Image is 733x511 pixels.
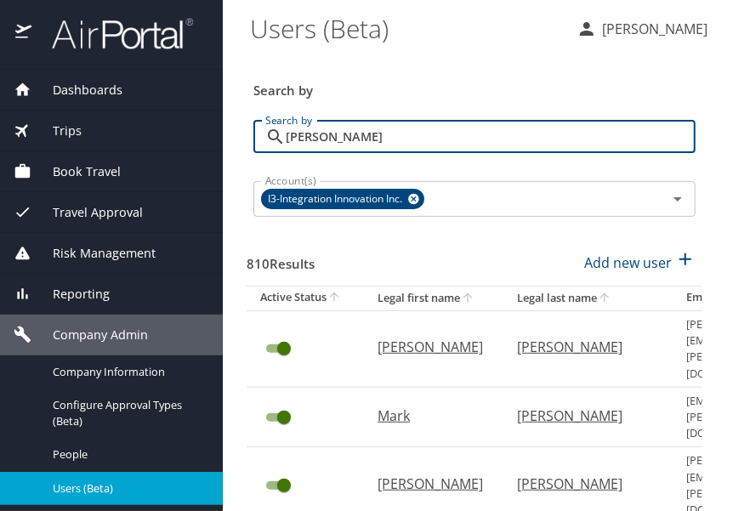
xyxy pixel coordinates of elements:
[597,291,614,307] button: sort
[247,244,315,274] h3: 810 Results
[31,203,143,222] span: Travel Approval
[517,337,652,357] p: [PERSON_NAME]
[517,406,652,426] p: [PERSON_NAME]
[378,406,483,426] p: Mark
[327,290,344,306] button: sort
[53,446,202,463] span: People
[31,326,148,344] span: Company Admin
[31,162,121,181] span: Book Travel
[247,286,364,310] th: Active Status
[31,244,156,263] span: Risk Management
[570,14,714,44] button: [PERSON_NAME]
[33,17,193,50] img: airportal-logo.png
[378,337,483,357] p: [PERSON_NAME]
[253,71,696,100] h3: Search by
[517,474,652,494] p: [PERSON_NAME]
[53,480,202,497] span: Users (Beta)
[378,474,483,494] p: [PERSON_NAME]
[577,244,702,281] button: Add new user
[261,189,424,209] div: I3-Integration Innovation Inc.
[31,122,82,140] span: Trips
[31,81,122,99] span: Dashboards
[460,291,477,307] button: sort
[53,397,202,429] span: Configure Approval Types (Beta)
[286,121,696,153] input: Search by name or email
[584,253,672,273] p: Add new user
[15,17,33,50] img: icon-airportal.png
[250,2,563,54] h1: Users (Beta)
[597,19,707,39] p: [PERSON_NAME]
[261,190,412,208] span: I3-Integration Innovation Inc.
[31,285,110,304] span: Reporting
[364,286,503,310] th: Legal first name
[666,187,690,211] button: Open
[53,364,202,380] span: Company Information
[503,286,673,310] th: Legal last name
